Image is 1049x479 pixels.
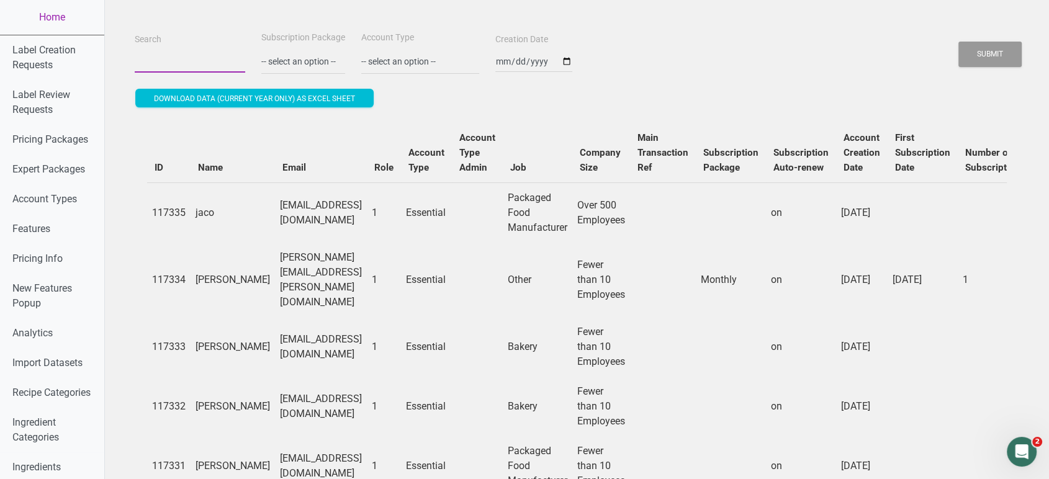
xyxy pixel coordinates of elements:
[836,182,888,243] td: [DATE]
[572,243,630,317] td: Fewer than 10 Employees
[1007,437,1037,467] iframe: Intercom live chat
[135,34,161,46] label: Search
[503,182,572,243] td: Packaged Food Manufacturer
[844,132,880,173] b: Account Creation Date
[773,147,829,173] b: Subscription Auto-renew
[637,132,688,173] b: Main Transaction Ref
[275,317,367,377] td: [EMAIL_ADDRESS][DOMAIN_NAME]
[191,182,275,243] td: jaco
[191,243,275,317] td: [PERSON_NAME]
[495,34,548,46] label: Creation Date
[154,94,355,103] span: Download data (current year only) as excel sheet
[275,182,367,243] td: [EMAIL_ADDRESS][DOMAIN_NAME]
[191,317,275,377] td: [PERSON_NAME]
[703,147,759,173] b: Subscription Package
[1032,437,1042,447] span: 2
[155,162,163,173] b: ID
[191,377,275,436] td: [PERSON_NAME]
[836,317,888,377] td: [DATE]
[367,182,401,243] td: 1
[147,317,191,377] td: 117333
[401,317,452,377] td: Essential
[282,162,306,173] b: Email
[836,243,888,317] td: [DATE]
[580,147,621,173] b: Company Size
[198,162,223,173] b: Name
[147,243,191,317] td: 117334
[895,132,950,173] b: First Subscription Date
[135,89,374,107] button: Download data (current year only) as excel sheet
[503,243,572,317] td: Other
[503,377,572,436] td: Bakery
[401,182,452,243] td: Essential
[766,377,836,436] td: on
[147,182,191,243] td: 117335
[367,317,401,377] td: 1
[572,377,630,436] td: Fewer than 10 Employees
[401,243,452,317] td: Essential
[572,182,630,243] td: Over 500 Employees
[572,317,630,377] td: Fewer than 10 Employees
[459,132,495,173] b: Account Type Admin
[367,377,401,436] td: 1
[958,243,1033,317] td: 1
[503,317,572,377] td: Bakery
[275,243,367,317] td: [PERSON_NAME][EMAIL_ADDRESS][PERSON_NAME][DOMAIN_NAME]
[147,377,191,436] td: 117332
[367,243,401,317] td: 1
[888,243,958,317] td: [DATE]
[261,32,345,44] label: Subscription Package
[374,162,394,173] b: Role
[958,42,1022,67] button: Submit
[696,243,766,317] td: Monthly
[836,377,888,436] td: [DATE]
[766,182,836,243] td: on
[510,162,526,173] b: Job
[408,147,444,173] b: Account Type
[766,317,836,377] td: on
[401,377,452,436] td: Essential
[361,32,414,44] label: Account Type
[766,243,836,317] td: on
[275,377,367,436] td: [EMAIL_ADDRESS][DOMAIN_NAME]
[965,147,1025,173] b: Number of Subscriptions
